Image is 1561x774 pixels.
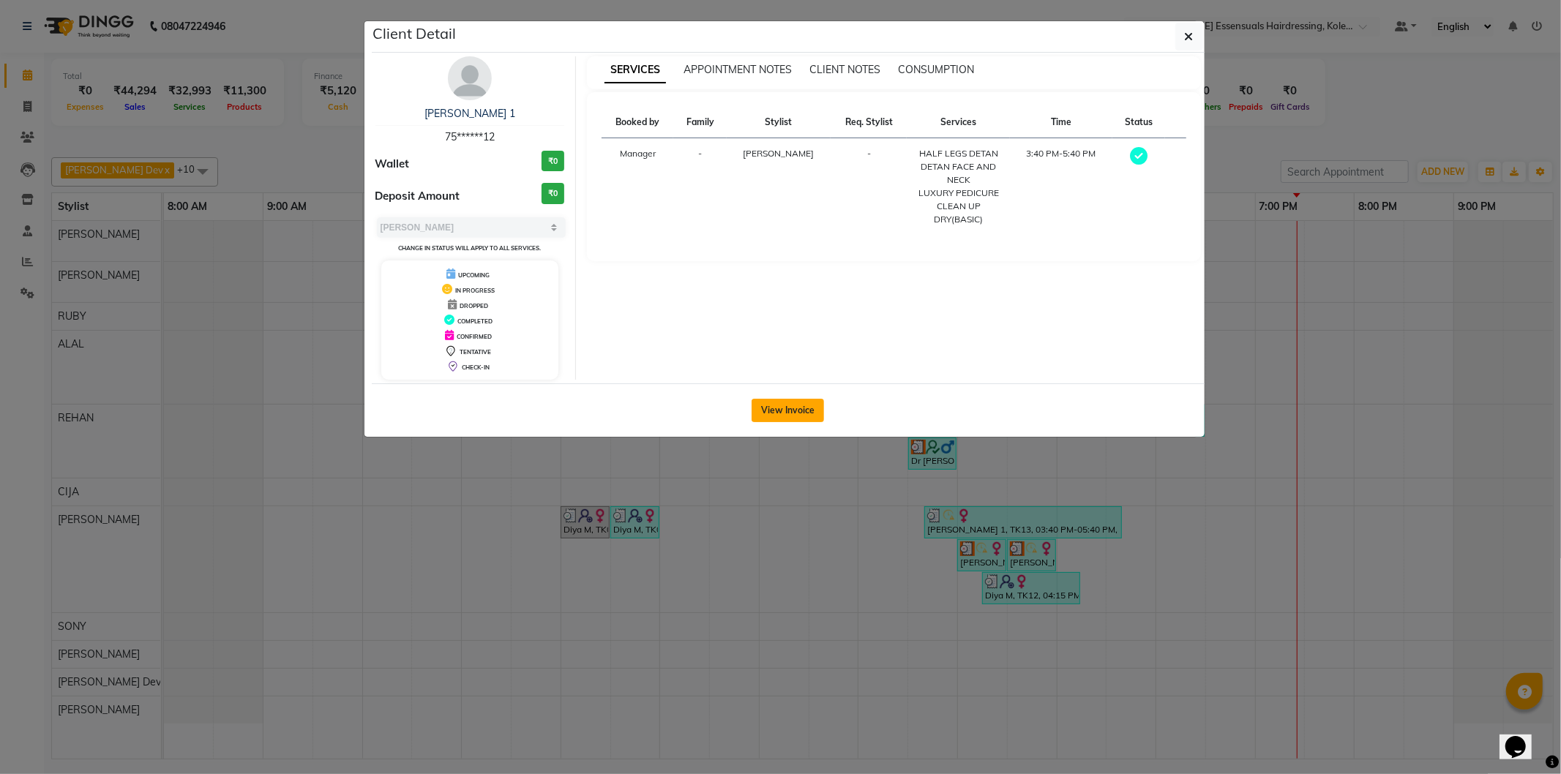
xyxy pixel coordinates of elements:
[457,333,492,340] span: CONFIRMED
[375,188,460,205] span: Deposit Amount
[684,63,792,76] span: APPOINTMENT NOTES
[1112,107,1166,138] th: Status
[916,200,1001,226] div: CLEAN UP DRY(BASIC)
[744,148,815,159] span: [PERSON_NAME]
[602,138,673,236] td: Manager
[673,107,727,138] th: Family
[542,183,564,204] h3: ₹0
[673,138,727,236] td: -
[898,63,974,76] span: CONSUMPTION
[809,63,880,76] span: CLIENT NOTES
[460,302,488,309] span: DROPPED
[1010,138,1112,236] td: 3:40 PM-5:40 PM
[752,399,824,422] button: View Invoice
[916,147,1001,160] div: HALF LEGS DETAN
[1010,107,1112,138] th: Time
[458,271,490,279] span: UPCOMING
[602,107,673,138] th: Booked by
[455,287,495,294] span: IN PROGRESS
[831,138,907,236] td: -
[831,107,907,138] th: Req. Stylist
[398,244,541,252] small: Change in status will apply to all services.
[375,156,410,173] span: Wallet
[727,107,831,138] th: Stylist
[373,23,457,45] h5: Client Detail
[457,318,493,325] span: COMPLETED
[916,160,1001,187] div: DETAN FACE AND NECK
[448,56,492,100] img: avatar
[604,57,666,83] span: SERVICES
[462,364,490,371] span: CHECK-IN
[907,107,1010,138] th: Services
[542,151,564,172] h3: ₹0
[424,107,515,120] a: [PERSON_NAME] 1
[460,348,491,356] span: TENTATIVE
[916,187,1001,200] div: LUXURY PEDICURE
[1500,715,1546,759] iframe: chat widget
